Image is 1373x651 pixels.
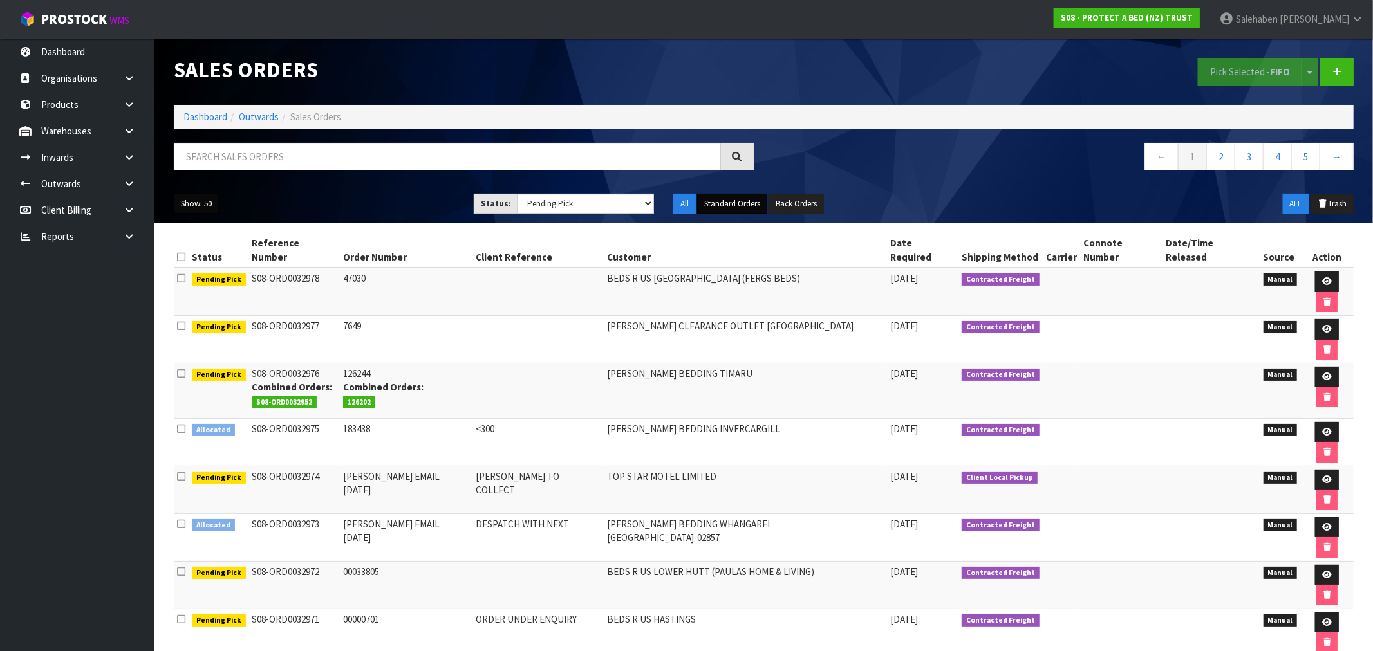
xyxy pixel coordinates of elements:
td: 00033805 [340,561,472,609]
button: Back Orders [769,194,824,214]
strong: S08 - PROTECT A BED (NZ) TRUST [1061,12,1193,23]
a: ← [1144,143,1179,170]
span: Manual [1264,424,1298,437]
td: [PERSON_NAME] BEDDING INVERCARGILL [604,418,887,466]
a: 3 [1235,143,1264,170]
span: Contracted Freight [962,614,1040,627]
th: Order Number [340,233,472,268]
span: Pending Pick [192,273,246,286]
span: Sales Orders [290,111,341,123]
td: 126244 [340,363,472,419]
td: 183438 [340,418,472,466]
a: 1 [1178,143,1207,170]
small: WMS [109,14,129,26]
strong: Combined Orders: [343,381,424,393]
span: Allocated [192,424,235,437]
strong: Status: [481,198,511,209]
span: S08-ORD0032952 [252,396,317,409]
span: Salehaben [1236,13,1278,25]
td: 7649 [340,316,472,363]
strong: Combined Orders: [252,381,333,393]
span: Manual [1264,567,1298,580]
span: Contracted Freight [962,519,1040,532]
span: [DATE] [890,367,918,380]
span: [DATE] [890,320,918,332]
td: S08-ORD0032975 [249,418,341,466]
th: Customer [604,233,887,268]
button: Standard Orders [697,194,767,214]
td: [PERSON_NAME] TO COLLECT [472,466,604,513]
span: Manual [1264,614,1298,627]
span: Pending Pick [192,369,246,381]
a: Dashboard [183,111,227,123]
span: Contracted Freight [962,273,1040,286]
a: → [1320,143,1354,170]
td: S08-ORD0032977 [249,316,341,363]
th: Date/Time Released [1163,233,1260,268]
th: Client Reference [472,233,604,268]
td: TOP STAR MOTEL LIMITED [604,466,887,513]
a: 2 [1206,143,1235,170]
th: Status [189,233,249,268]
span: Contracted Freight [962,369,1040,381]
span: Pending Pick [192,567,246,580]
td: S08-ORD0032976 [249,363,341,419]
span: Manual [1264,321,1298,334]
input: Search sales orders [174,143,721,170]
td: S08-ORD0032978 [249,268,341,316]
th: Reference Number [249,233,341,268]
span: Allocated [192,519,235,532]
button: Pick Selected -FIFO [1198,58,1302,86]
span: [DATE] [890,272,918,284]
td: [PERSON_NAME] EMAIL [DATE] [340,513,472,561]
span: Contracted Freight [962,424,1040,437]
td: S08-ORD0032974 [249,466,341,513]
th: Carrier [1043,233,1080,268]
td: BEDS R US [GEOGRAPHIC_DATA] (FERGS BEDS) [604,268,887,316]
span: [DATE] [890,423,918,435]
span: Contracted Freight [962,567,1040,580]
a: 5 [1291,143,1320,170]
th: Source [1260,233,1301,268]
span: Pending Pick [192,472,246,484]
button: ALL [1283,194,1309,214]
th: Connote Number [1080,233,1163,268]
td: [PERSON_NAME] BEDDING TIMARU [604,363,887,419]
span: [PERSON_NAME] [1280,13,1349,25]
span: [DATE] [890,470,918,482]
span: ProStock [41,11,107,28]
td: [PERSON_NAME] BEDDING WHANGAREI [GEOGRAPHIC_DATA]-02857 [604,513,887,561]
h1: Sales Orders [174,58,754,82]
button: All [673,194,696,214]
td: S08-ORD0032973 [249,513,341,561]
a: Outwards [239,111,279,123]
th: Action [1300,233,1354,268]
span: Manual [1264,519,1298,532]
span: Manual [1264,273,1298,286]
span: 126202 [343,396,375,409]
span: [DATE] [890,518,918,530]
td: [PERSON_NAME] CLEARANCE OUTLET [GEOGRAPHIC_DATA] [604,316,887,363]
th: Date Required [887,233,958,268]
td: [PERSON_NAME] EMAIL [DATE] [340,466,472,513]
td: S08-ORD0032972 [249,561,341,609]
span: Pending Pick [192,614,246,627]
img: cube-alt.png [19,11,35,27]
td: <300 [472,418,604,466]
span: Manual [1264,472,1298,484]
td: BEDS R US LOWER HUTT (PAULAS HOME & LIVING) [604,561,887,609]
button: Trash [1311,194,1354,214]
span: Manual [1264,369,1298,381]
span: Pending Pick [192,321,246,334]
span: [DATE] [890,613,918,625]
a: S08 - PROTECT A BED (NZ) TRUST [1054,8,1200,28]
button: Show: 50 [174,194,219,214]
nav: Page navigation [774,143,1354,174]
span: [DATE] [890,565,918,578]
th: Shipping Method [958,233,1043,268]
span: Contracted Freight [962,321,1040,334]
td: 47030 [340,268,472,316]
strong: FIFO [1270,66,1290,78]
td: DESPATCH WITH NEXT [472,513,604,561]
span: Client Local Pickup [962,472,1038,484]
